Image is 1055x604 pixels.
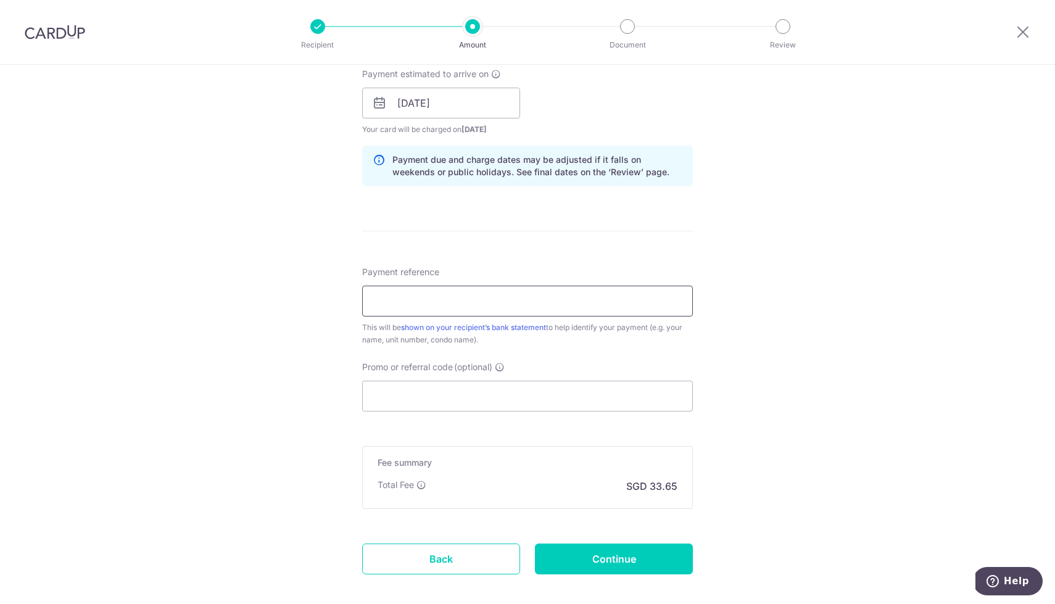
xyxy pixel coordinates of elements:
[461,125,487,134] span: [DATE]
[454,361,492,373] span: (optional)
[362,544,520,574] a: Back
[535,544,693,574] input: Continue
[378,457,677,469] h5: Fee summary
[362,88,520,118] input: DD / MM / YYYY
[427,39,518,51] p: Amount
[582,39,673,51] p: Document
[378,479,414,491] p: Total Fee
[25,25,85,39] img: CardUp
[626,479,677,494] p: SGD 33.65
[272,39,363,51] p: Recipient
[362,68,489,80] span: Payment estimated to arrive on
[392,154,682,178] p: Payment due and charge dates may be adjusted if it falls on weekends or public holidays. See fina...
[362,266,439,278] span: Payment reference
[401,323,546,332] a: shown on your recipient’s bank statement
[737,39,829,51] p: Review
[975,567,1043,598] iframe: Opens a widget where you can find more information
[362,123,520,136] span: Your card will be charged on
[362,361,453,373] span: Promo or referral code
[362,321,693,346] div: This will be to help identify your payment (e.g. your name, unit number, condo name).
